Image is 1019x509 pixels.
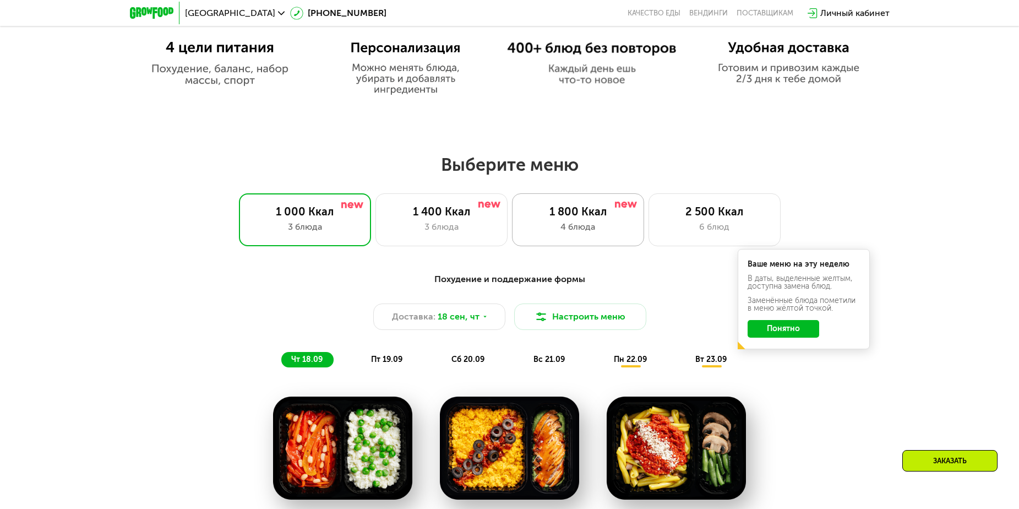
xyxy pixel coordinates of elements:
span: 18 сен, чт [438,310,479,323]
span: Доставка: [392,310,435,323]
span: чт 18.09 [291,355,323,364]
h2: Выберите меню [35,154,984,176]
div: 4 блюда [524,220,633,234]
a: Вендинги [689,9,728,18]
span: вт 23.09 [695,355,727,364]
button: Настроить меню [514,304,646,330]
span: вс 21.09 [533,355,565,364]
div: 1 400 Ккал [387,205,496,218]
div: 6 блюд [660,220,769,234]
a: Качество еды [628,9,680,18]
div: 3 блюда [387,220,496,234]
div: 3 блюда [250,220,359,234]
a: [PHONE_NUMBER] [290,7,386,20]
div: В даты, выделенные желтым, доступна замена блюд. [748,275,860,290]
div: Личный кабинет [820,7,890,20]
span: сб 20.09 [451,355,484,364]
span: пн 22.09 [614,355,647,364]
div: Ваше меню на эту неделю [748,261,860,268]
div: Заказать [902,450,998,472]
div: 2 500 Ккал [660,205,769,218]
div: 1 800 Ккал [524,205,633,218]
button: Понятно [748,320,819,338]
span: [GEOGRAPHIC_DATA] [185,9,275,18]
div: Заменённые блюда пометили в меню жёлтой точкой. [748,297,860,312]
div: поставщикам [737,9,793,18]
span: пт 19.09 [371,355,402,364]
div: Похудение и поддержание формы [184,273,836,286]
div: 1 000 Ккал [250,205,359,218]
